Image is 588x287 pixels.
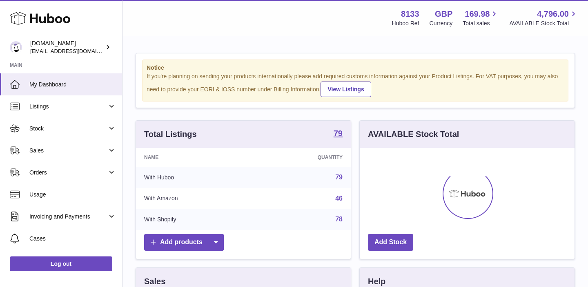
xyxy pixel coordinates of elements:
[136,188,254,209] td: With Amazon
[537,9,569,20] span: 4,796.00
[29,169,107,177] span: Orders
[463,9,499,27] a: 169.98 Total sales
[321,82,371,97] a: View Listings
[136,148,254,167] th: Name
[335,216,343,223] a: 78
[30,48,120,54] span: [EMAIL_ADDRESS][DOMAIN_NAME]
[144,276,165,287] h3: Sales
[430,20,453,27] div: Currency
[10,256,112,271] a: Log out
[335,195,343,202] a: 46
[147,64,564,72] strong: Notice
[29,191,116,199] span: Usage
[29,147,107,155] span: Sales
[136,167,254,188] td: With Huboo
[463,20,499,27] span: Total sales
[509,20,578,27] span: AVAILABLE Stock Total
[401,9,419,20] strong: 8133
[29,125,107,132] span: Stock
[368,276,385,287] h3: Help
[368,129,459,140] h3: AVAILABLE Stock Total
[30,40,104,55] div: [DOMAIN_NAME]
[29,213,107,221] span: Invoicing and Payments
[334,129,343,137] strong: 79
[147,73,564,97] div: If you're planning on sending your products internationally please add required customs informati...
[29,81,116,88] span: My Dashboard
[509,9,578,27] a: 4,796.00 AVAILABLE Stock Total
[465,9,490,20] span: 169.98
[10,41,22,53] img: info@activeposture.co.uk
[29,103,107,110] span: Listings
[435,9,452,20] strong: GBP
[368,234,413,251] a: Add Stock
[392,20,419,27] div: Huboo Ref
[29,235,116,243] span: Cases
[335,174,343,181] a: 79
[144,129,197,140] h3: Total Listings
[254,148,351,167] th: Quantity
[136,209,254,230] td: With Shopify
[334,129,343,139] a: 79
[144,234,224,251] a: Add products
